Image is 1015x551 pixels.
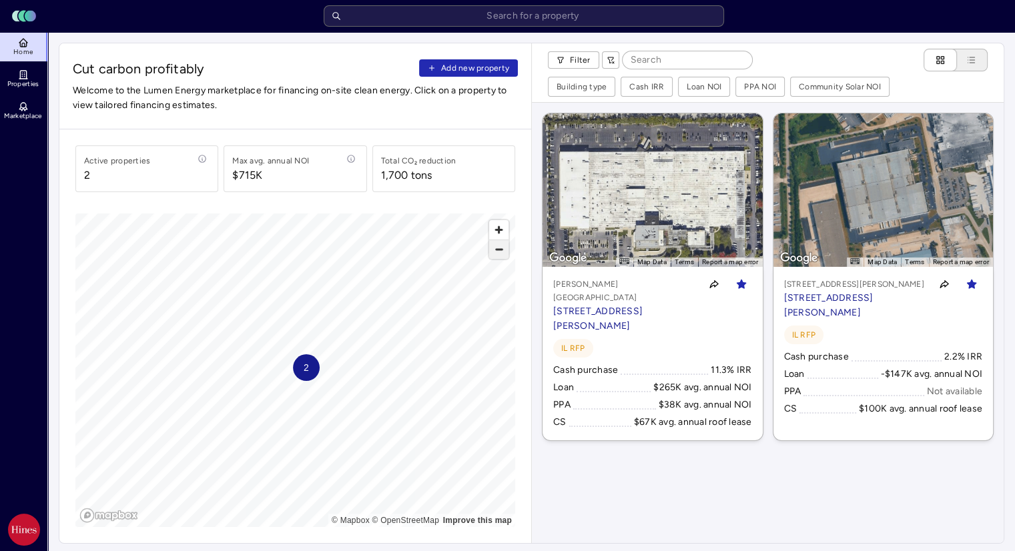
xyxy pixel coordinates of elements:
div: PPA [553,398,571,412]
button: PPA NOI [736,77,784,96]
a: Mapbox [332,516,370,525]
div: Not available [927,384,982,399]
div: Cash IRR [629,80,664,93]
a: Mapbox logo [79,508,138,523]
div: Active properties [84,154,150,167]
div: CS [784,402,797,416]
button: Toggle favorite [961,273,982,295]
div: 2.2% IRR [944,350,982,364]
span: Welcome to the Lumen Energy marketplace for financing on-site clean energy. Click on a property t... [73,83,518,113]
button: Add new property [419,59,518,77]
span: Marketplace [4,112,41,120]
button: Filter [548,51,599,69]
div: Total CO₂ reduction [381,154,456,167]
span: 2 [304,360,309,375]
div: CS [553,415,567,430]
div: 11.3% IRR [711,363,751,378]
button: Zoom out [489,239,509,259]
button: Building type [549,77,615,96]
span: Home [13,48,33,56]
p: [PERSON_NAME][GEOGRAPHIC_DATA] [553,278,695,304]
div: Cash purchase [784,350,849,364]
span: Zoom out [489,240,509,259]
span: IL RFP [561,342,585,355]
button: List view [944,49,988,71]
div: Loan NOI [687,80,721,93]
button: Loan NOI [679,77,729,96]
div: $38K avg. annual NOI [659,398,752,412]
div: Building type [557,80,607,93]
div: PPA NOI [744,80,776,93]
p: [STREET_ADDRESS][PERSON_NAME] [553,304,695,334]
span: IL RFP [792,328,816,342]
div: -$147K avg. annual NOI [881,367,983,382]
span: Properties [7,80,39,88]
div: Cash purchase [553,363,618,378]
button: Cards view [924,49,957,71]
button: Toggle favorite [731,273,752,295]
div: 1,700 tons [381,167,432,183]
a: Map[PERSON_NAME][GEOGRAPHIC_DATA][STREET_ADDRESS][PERSON_NAME]Toggle favoriteIL RFPCash purchase1... [543,113,763,440]
div: Community Solar NOI [799,80,881,93]
div: PPA [784,384,801,399]
a: Map feedback [443,516,512,525]
img: Hines [8,514,40,546]
span: $715K [232,167,309,183]
div: Loan [784,367,805,382]
span: Cut carbon profitably [73,59,414,78]
span: 2 [84,167,150,183]
div: Max avg. annual NOI [232,154,309,167]
a: OpenStreetMap [372,516,439,525]
div: $265K avg. annual NOI [653,380,751,395]
span: Filter [570,53,591,67]
button: Cash IRR [621,77,672,96]
p: [STREET_ADDRESS][PERSON_NAME] [784,278,926,291]
div: $100K avg. annual roof lease [859,402,982,416]
div: $67K avg. annual roof lease [634,415,752,430]
span: Add new property [441,61,509,75]
a: Map[STREET_ADDRESS][PERSON_NAME][STREET_ADDRESS][PERSON_NAME]Toggle favoriteIL RFPCash purchase2.... [773,113,994,440]
div: Loan [553,380,574,395]
p: [STREET_ADDRESS][PERSON_NAME] [784,291,926,320]
canvas: Map [75,213,515,528]
div: Map marker [293,354,320,381]
button: Zoom in [489,220,509,239]
button: Community Solar NOI [791,77,889,96]
input: Search [623,51,752,69]
input: Search for a property [324,5,724,27]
